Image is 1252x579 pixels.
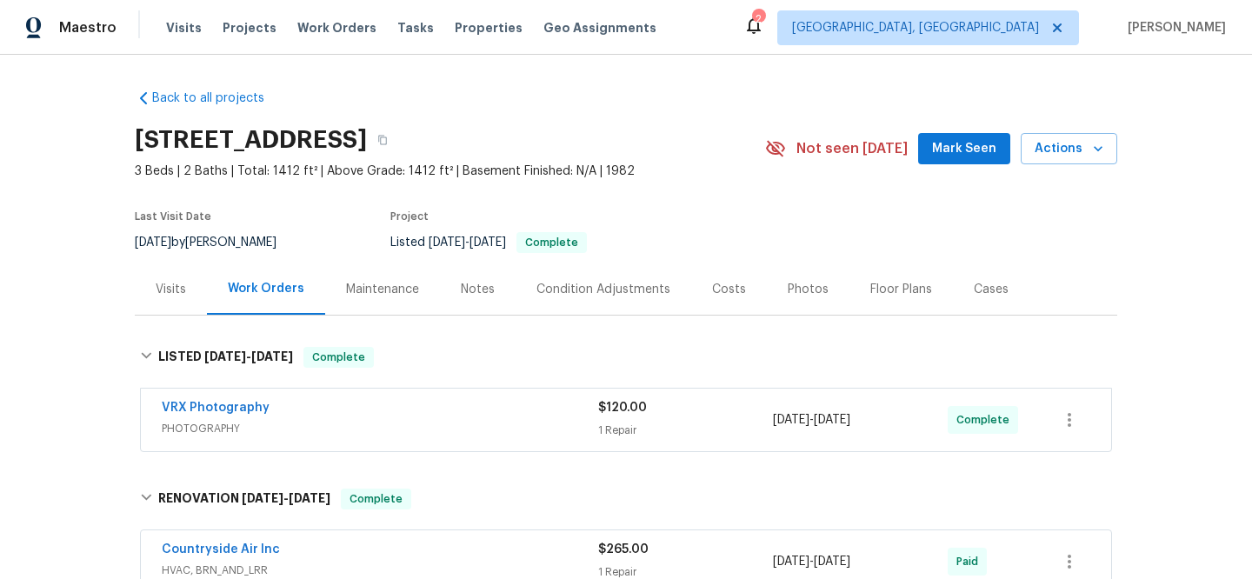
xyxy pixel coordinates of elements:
[814,414,850,426] span: [DATE]
[162,402,270,414] a: VRX Photography
[429,236,465,249] span: [DATE]
[918,133,1010,165] button: Mark Seen
[390,211,429,222] span: Project
[752,10,764,28] div: 2
[788,281,829,298] div: Photos
[242,492,283,504] span: [DATE]
[343,490,410,508] span: Complete
[773,411,850,429] span: -
[135,471,1117,527] div: RENOVATION [DATE]-[DATE]Complete
[455,19,523,37] span: Properties
[598,402,647,414] span: $120.00
[242,492,330,504] span: -
[956,411,1016,429] span: Complete
[367,124,398,156] button: Copy Address
[397,22,434,34] span: Tasks
[135,163,765,180] span: 3 Beds | 2 Baths | Total: 1412 ft² | Above Grade: 1412 ft² | Basement Finished: N/A | 1982
[162,562,598,579] span: HVAC, BRN_AND_LRR
[974,281,1009,298] div: Cases
[1021,133,1117,165] button: Actions
[773,414,809,426] span: [DATE]
[156,281,186,298] div: Visits
[135,211,211,222] span: Last Visit Date
[135,329,1117,385] div: LISTED [DATE]-[DATE]Complete
[469,236,506,249] span: [DATE]
[1035,138,1103,160] span: Actions
[59,19,117,37] span: Maestro
[135,232,297,253] div: by [PERSON_NAME]
[796,140,908,157] span: Not seen [DATE]
[543,19,656,37] span: Geo Assignments
[204,350,246,363] span: [DATE]
[158,489,330,509] h6: RENOVATION
[390,236,587,249] span: Listed
[297,19,376,37] span: Work Orders
[598,543,649,556] span: $265.00
[251,350,293,363] span: [DATE]
[932,138,996,160] span: Mark Seen
[158,347,293,368] h6: LISTED
[135,90,302,107] a: Back to all projects
[135,236,171,249] span: [DATE]
[305,349,372,366] span: Complete
[135,131,367,149] h2: [STREET_ADDRESS]
[773,556,809,568] span: [DATE]
[712,281,746,298] div: Costs
[429,236,506,249] span: -
[223,19,276,37] span: Projects
[228,280,304,297] div: Work Orders
[870,281,932,298] div: Floor Plans
[518,237,585,248] span: Complete
[162,420,598,437] span: PHOTOGRAPHY
[166,19,202,37] span: Visits
[346,281,419,298] div: Maintenance
[598,422,773,439] div: 1 Repair
[461,281,495,298] div: Notes
[289,492,330,504] span: [DATE]
[536,281,670,298] div: Condition Adjustments
[162,543,280,556] a: Countryside Air Inc
[1121,19,1226,37] span: [PERSON_NAME]
[773,553,850,570] span: -
[956,553,985,570] span: Paid
[792,19,1039,37] span: [GEOGRAPHIC_DATA], [GEOGRAPHIC_DATA]
[814,556,850,568] span: [DATE]
[204,350,293,363] span: -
